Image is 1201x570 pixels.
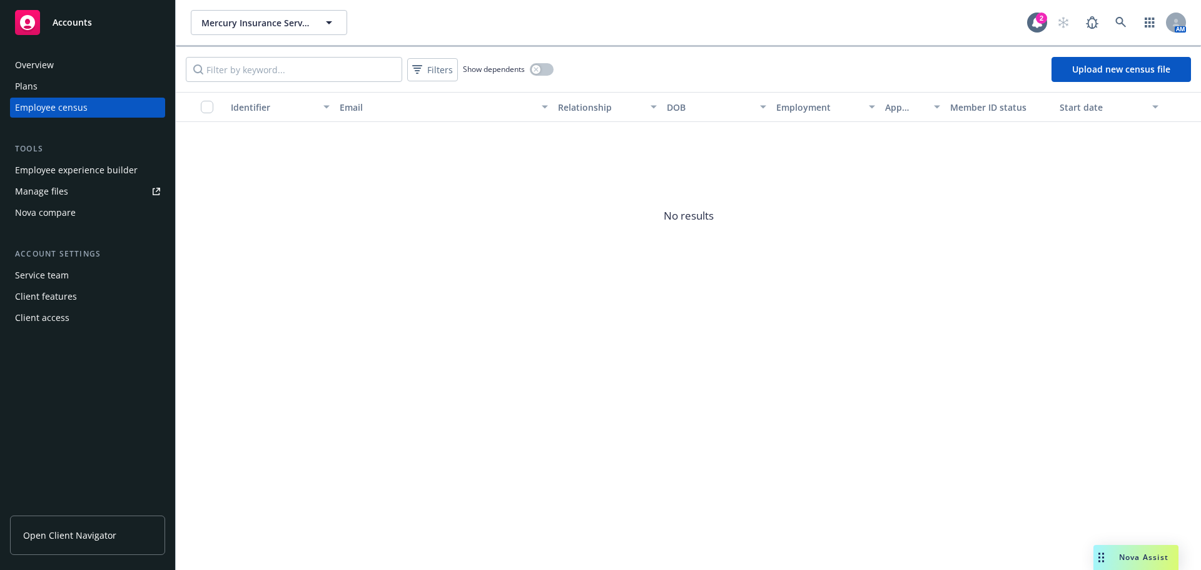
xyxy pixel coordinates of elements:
span: Mercury Insurance Services, LLC [201,16,310,29]
a: Report a Bug [1080,10,1105,35]
a: Manage files [10,181,165,201]
a: Switch app [1137,10,1162,35]
div: Employee census [15,98,88,118]
div: Overview [15,55,54,75]
button: Nova Assist [1093,545,1178,570]
button: Start date [1055,92,1163,122]
a: Employee experience builder [10,160,165,180]
button: DOB [662,92,771,122]
div: Nova compare [15,203,76,223]
a: Upload new census file [1052,57,1191,82]
span: Nova Assist [1119,552,1168,562]
div: Relationship [558,101,643,114]
button: Relationship [553,92,662,122]
span: No results [176,122,1201,310]
a: Service team [10,265,165,285]
button: Filters [407,58,458,81]
div: Client access [15,308,69,328]
div: App status [885,101,927,114]
div: Email [340,101,534,114]
a: Start snowing [1051,10,1076,35]
div: Drag to move [1093,545,1109,570]
div: DOB [667,101,752,114]
button: Email [335,92,553,122]
span: Accounts [53,18,92,28]
input: Filter by keyword... [186,57,402,82]
div: Tools [10,143,165,155]
span: Filters [427,63,453,76]
div: 2 [1036,12,1047,23]
button: Identifier [226,92,335,122]
div: Manage files [15,181,68,201]
div: Client features [15,287,77,307]
span: Open Client Navigator [23,529,116,542]
div: Account settings [10,248,165,260]
a: Plans [10,76,165,96]
div: Employee experience builder [15,160,138,180]
a: Overview [10,55,165,75]
a: Employee census [10,98,165,118]
div: Member ID status [950,101,1049,114]
button: Mercury Insurance Services, LLC [191,10,347,35]
button: Employment [771,92,880,122]
button: App status [880,92,946,122]
div: Identifier [231,101,316,114]
div: Employment [776,101,861,114]
a: Search [1108,10,1133,35]
a: Accounts [10,5,165,40]
span: Show dependents [463,64,525,74]
button: Member ID status [945,92,1054,122]
a: Client access [10,308,165,328]
input: Select all [201,101,213,113]
div: Service team [15,265,69,285]
div: Plans [15,76,38,96]
div: Start date [1060,101,1145,114]
a: Nova compare [10,203,165,223]
span: Filters [410,61,455,79]
a: Client features [10,287,165,307]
